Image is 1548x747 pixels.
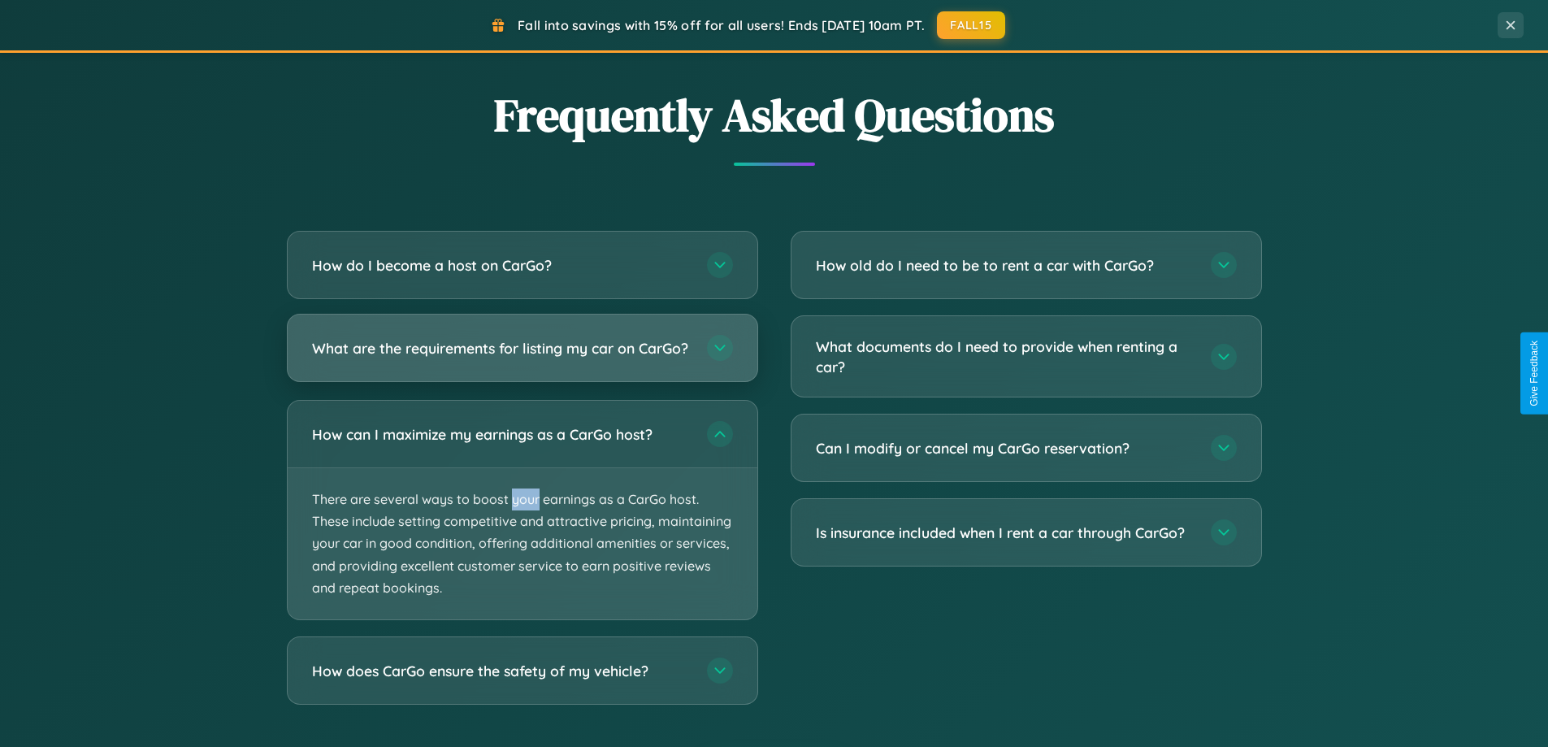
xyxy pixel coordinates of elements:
[312,255,691,276] h3: How do I become a host on CarGo?
[816,438,1195,458] h3: Can I modify or cancel my CarGo reservation?
[937,11,1005,39] button: FALL15
[288,468,757,619] p: There are several ways to boost your earnings as a CarGo host. These include setting competitive ...
[518,17,925,33] span: Fall into savings with 15% off for all users! Ends [DATE] 10am PT.
[312,338,691,358] h3: What are the requirements for listing my car on CarGo?
[816,523,1195,543] h3: Is insurance included when I rent a car through CarGo?
[312,661,691,681] h3: How does CarGo ensure the safety of my vehicle?
[816,255,1195,276] h3: How old do I need to be to rent a car with CarGo?
[287,84,1262,146] h2: Frequently Asked Questions
[816,337,1195,376] h3: What documents do I need to provide when renting a car?
[312,424,691,445] h3: How can I maximize my earnings as a CarGo host?
[1528,341,1540,406] div: Give Feedback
